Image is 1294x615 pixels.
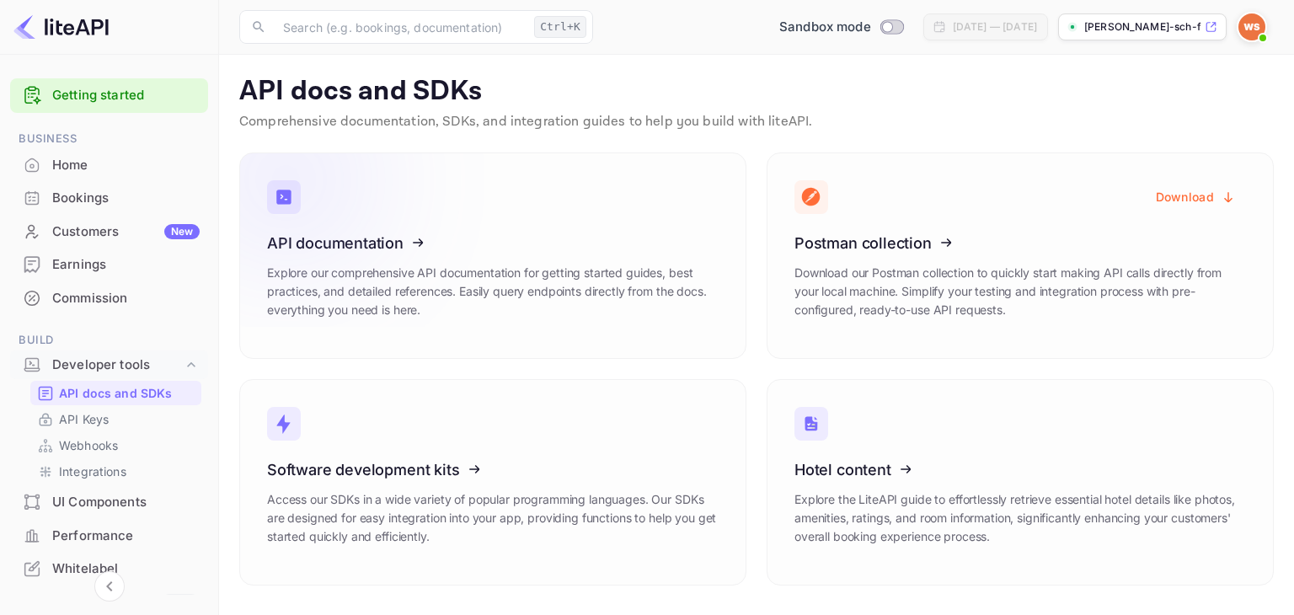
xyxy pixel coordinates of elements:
[52,527,200,546] div: Performance
[10,149,208,180] a: Home
[10,331,208,350] span: Build
[10,486,208,519] div: UI Components
[239,152,746,359] a: API documentationExplore our comprehensive API documentation for getting started guides, best pra...
[30,407,201,431] div: API Keys
[767,379,1274,586] a: Hotel contentExplore the LiteAPI guide to effortlessly retrieve essential hotel details like phot...
[10,249,208,281] div: Earnings
[10,282,208,315] div: Commission
[10,350,208,380] div: Developer tools
[794,461,1246,479] h3: Hotel content
[794,264,1246,319] p: Download our Postman collection to quickly start making API calls directly from your local machin...
[37,463,195,480] a: Integrations
[534,16,586,38] div: Ctrl+K
[13,13,109,40] img: LiteAPI logo
[52,289,200,308] div: Commission
[52,156,200,175] div: Home
[239,379,746,586] a: Software development kitsAccess our SDKs in a wide variety of popular programming languages. Our ...
[59,463,126,480] p: Integrations
[59,384,173,402] p: API docs and SDKs
[10,486,208,517] a: UI Components
[52,189,200,208] div: Bookings
[953,19,1037,35] div: [DATE] — [DATE]
[30,381,201,405] div: API docs and SDKs
[30,459,201,484] div: Integrations
[37,384,195,402] a: API docs and SDKs
[10,182,208,215] div: Bookings
[52,86,200,105] a: Getting started
[10,520,208,551] a: Performance
[10,249,208,280] a: Earnings
[10,282,208,313] a: Commission
[10,130,208,148] span: Business
[10,182,208,213] a: Bookings
[52,356,183,375] div: Developer tools
[267,461,719,479] h3: Software development kits
[10,216,208,249] div: CustomersNew
[30,433,201,457] div: Webhooks
[239,112,1274,132] p: Comprehensive documentation, SDKs, and integration guides to help you build with liteAPI.
[10,520,208,553] div: Performance
[10,553,208,584] a: Whitelabel
[37,410,195,428] a: API Keys
[52,222,200,242] div: Customers
[1238,13,1265,40] img: Walden Schäfer
[59,410,109,428] p: API Keys
[1146,180,1246,213] button: Download
[273,10,527,44] input: Search (e.g. bookings, documentation)
[164,224,200,239] div: New
[239,75,1274,109] p: API docs and SDKs
[794,234,1246,252] h3: Postman collection
[267,490,719,546] p: Access our SDKs in a wide variety of popular programming languages. Our SDKs are designed for eas...
[773,18,910,37] div: Switch to Production mode
[52,493,200,512] div: UI Components
[794,490,1246,546] p: Explore the LiteAPI guide to effortlessly retrieve essential hotel details like photos, amenities...
[1084,19,1201,35] p: [PERSON_NAME]-sch-fer-tlaou.n...
[52,559,200,579] div: Whitelabel
[52,255,200,275] div: Earnings
[59,436,118,454] p: Webhooks
[10,553,208,586] div: Whitelabel
[10,149,208,182] div: Home
[10,78,208,113] div: Getting started
[779,18,871,37] span: Sandbox mode
[37,436,195,454] a: Webhooks
[94,571,125,602] button: Collapse navigation
[10,216,208,247] a: CustomersNew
